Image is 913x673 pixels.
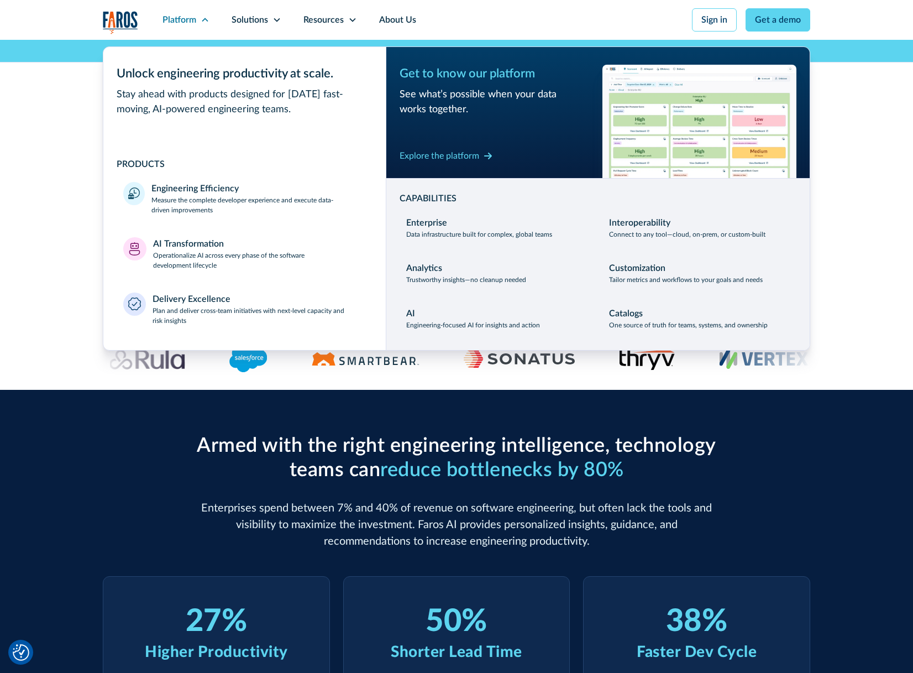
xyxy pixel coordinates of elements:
div: Delivery Excellence [153,293,230,306]
button: Cookie Settings [13,644,29,661]
img: Sonatus Logo [464,350,575,368]
a: CustomizationTailor metrics and workflows to your goals and needs [602,255,796,291]
div: Enterprise [406,216,447,229]
div: Higher Productivity [145,640,288,664]
div: PRODUCTS [117,158,372,171]
img: Logo of the software testing platform SmartBear. [312,352,419,366]
div: Explore the platform [400,149,479,163]
div: Resources [303,13,344,27]
img: Workflow productivity trends heatmap chart [602,65,796,178]
a: EnterpriseData infrastructure built for complex, global teams [400,210,594,246]
img: Thryv's logo [620,348,675,370]
div: CAPABILITIES [400,192,796,205]
a: AnalyticsTrustworthy insights—no cleanup needed [400,255,594,291]
a: Explore the platform [400,147,492,165]
div: Platform [162,13,196,27]
div: % [461,603,487,640]
img: Vertex's logo [720,349,812,369]
h2: Armed with the right engineering intelligence, technology teams can [191,434,722,482]
a: home [103,11,138,34]
img: Revisit consent button [13,644,29,661]
a: Sign in [692,8,737,32]
a: AI TransformationOperationalize AI across every phase of the software development lifecycle [117,231,372,277]
nav: Platform [103,40,810,351]
p: Connect to any tool—cloud, on-prem, or custom-built [609,229,765,239]
div: Analytics [406,262,442,275]
img: Logo of the analytics and reporting company Faros. [103,11,138,34]
div: % [702,603,728,640]
div: 38 [666,603,702,640]
div: Unlock engineering productivity at scale. [117,65,372,83]
div: % [222,603,248,640]
div: AI [406,307,415,320]
p: Plan and deliver cross-team initiatives with next-level capacity and risk insights [153,306,366,326]
p: Engineering-focused AI for insights and action [406,320,540,330]
img: Logo of the CRM platform Salesforce. [229,346,267,372]
div: See what’s possible when your data works together. [400,87,594,117]
p: Trustworthy insights—no cleanup needed [406,275,526,285]
span: reduce bottlenecks by 80% [380,460,624,480]
a: CatalogsOne source of truth for teams, systems, and ownership [602,300,796,337]
div: Solutions [232,13,268,27]
div: Engineering Efficiency [151,182,239,195]
a: InteroperabilityConnect to any tool—cloud, on-prem, or custom-built [602,210,796,246]
a: AIEngineering-focused AI for insights and action [400,300,594,337]
div: 27 [186,603,222,640]
p: Tailor metrics and workflows to your goals and needs [609,275,763,285]
p: One source of truth for teams, systems, and ownership [609,320,768,330]
p: Operationalize AI across every phase of the software development lifecycle [153,251,366,270]
p: Enterprises spend between 7% and 40% of revenue on software engineering, but often lack the tools... [191,500,722,550]
p: Data infrastructure built for complex, global teams [406,229,552,239]
a: Engineering EfficiencyMeasure the complete developer experience and execute data-driven improvements [117,175,372,222]
div: 50 [426,603,461,640]
p: Measure the complete developer experience and execute data-driven improvements [151,195,366,215]
div: Stay ahead with products designed for [DATE] fast-moving, AI-powered engineering teams. [117,87,372,117]
div: Shorter Lead Time [391,640,522,664]
a: Delivery ExcellencePlan and deliver cross-team initiatives with next-level capacity and risk insi... [117,286,372,332]
div: Interoperability [609,216,670,229]
div: Get to know our platform [400,65,594,83]
div: Catalogs [609,307,643,320]
div: Customization [609,262,665,275]
div: AI Transformation [153,237,224,251]
div: Faster Dev Cycle [637,640,757,664]
a: Get a demo [746,8,810,32]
